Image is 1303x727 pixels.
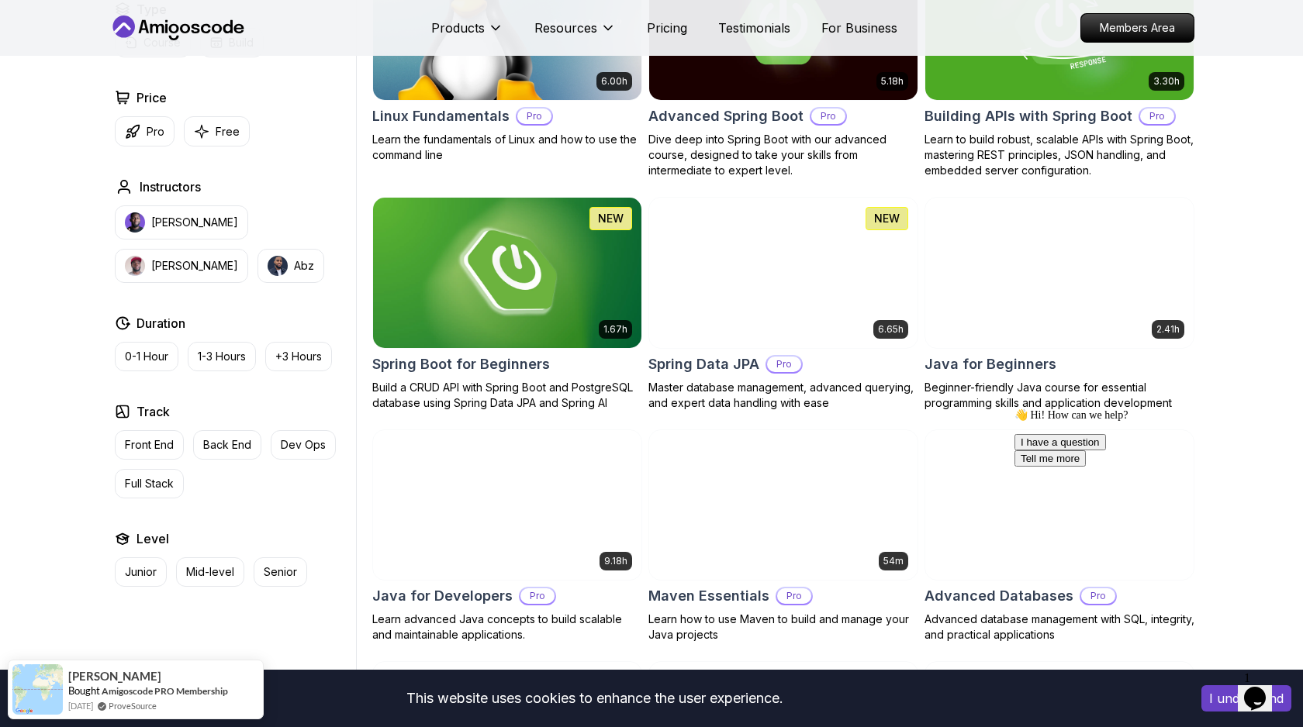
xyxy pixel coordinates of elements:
button: Products [431,19,503,50]
h2: Track [137,402,170,421]
h2: Spring Boot for Beginners [372,353,550,375]
img: Spring Boot for Beginners card [373,198,641,348]
p: Master database management, advanced querying, and expert data handling with ease [648,380,918,411]
button: I have a question [6,32,98,48]
a: Spring Data JPA card6.65hNEWSpring Data JPAProMaster database management, advanced querying, and ... [648,197,918,411]
button: Dev Ops [271,430,336,460]
button: Back End [193,430,261,460]
p: Pro [767,357,801,372]
h2: Advanced Databases [925,585,1073,607]
p: Pro [777,588,811,604]
button: instructor img[PERSON_NAME] [115,205,248,239]
p: Abz [294,258,314,274]
a: Java for Beginners card2.41hJava for BeginnersBeginner-friendly Java course for essential program... [925,197,1194,411]
p: Senior [264,564,297,580]
h2: Linux Fundamentals [372,105,510,127]
img: Java for Beginners card [925,198,1194,348]
p: Junior [125,564,157,580]
button: Junior [115,557,167,587]
button: Front End [115,430,184,460]
div: 👋 Hi! How can we help?I have a questionTell me more [6,6,285,64]
p: Mid-level [186,564,234,580]
p: Pro [517,109,551,124]
img: Advanced Databases card [925,430,1194,581]
p: 1-3 Hours [198,349,246,364]
a: Amigoscode PRO Membership [102,685,228,697]
button: 0-1 Hour [115,342,178,371]
h2: Instructors [140,177,201,196]
button: +3 Hours [265,342,332,371]
a: Java for Developers card9.18hJava for DevelopersProLearn advanced Java concepts to build scalable... [372,429,642,643]
img: instructor img [125,256,145,276]
a: Testimonials [718,19,790,37]
p: Products [431,19,485,37]
p: Learn to build robust, scalable APIs with Spring Boot, mastering REST principles, JSON handling, ... [925,132,1194,178]
h2: Price [137,88,167,107]
p: 6.65h [878,323,904,336]
p: +3 Hours [275,349,322,364]
p: Free [216,124,240,140]
p: 0-1 Hour [125,349,168,364]
img: Maven Essentials card [649,430,918,581]
a: Spring Boot for Beginners card1.67hNEWSpring Boot for BeginnersBuild a CRUD API with Spring Boot ... [372,197,642,411]
p: 9.18h [604,555,627,567]
h2: Java for Beginners [925,353,1056,375]
button: Resources [534,19,616,50]
a: Members Area [1080,13,1194,43]
h2: Java for Developers [372,585,513,607]
iframe: chat widget [1008,402,1287,657]
iframe: chat widget [1238,665,1287,711]
p: Build a CRUD API with Spring Boot and PostgreSQL database using Spring Data JPA and Spring AI [372,380,642,411]
button: Senior [254,557,307,587]
p: Members Area [1081,14,1194,42]
button: Free [184,116,250,146]
img: Spring Data JPA card [649,198,918,348]
button: instructor img[PERSON_NAME] [115,249,248,283]
p: 6.00h [601,75,627,88]
p: Dev Ops [281,437,326,453]
p: Full Stack [125,476,174,491]
h2: Level [137,529,169,548]
p: NEW [598,211,624,226]
h2: Duration [137,314,185,332]
a: Pricing [647,19,687,37]
p: [PERSON_NAME] [151,215,238,230]
h2: Building APIs with Spring Boot [925,105,1132,127]
p: 3.30h [1153,75,1180,88]
p: Front End [125,437,174,453]
button: Tell me more [6,48,78,64]
p: Pro [811,109,845,124]
p: Learn how to use Maven to build and manage your Java projects [648,612,918,643]
h2: Maven Essentials [648,585,769,607]
img: instructor img [268,256,288,276]
span: [DATE] [68,699,93,712]
p: Pro [1140,109,1174,124]
a: ProveSource [109,699,157,712]
p: Back End [203,437,251,453]
p: Learn advanced Java concepts to build scalable and maintainable applications. [372,612,642,643]
div: This website uses cookies to enhance the user experience. [12,681,1178,715]
h2: Advanced Spring Boot [648,105,804,127]
p: Resources [534,19,597,37]
span: 👋 Hi! How can we help? [6,7,119,19]
a: For Business [821,19,897,37]
button: Pro [115,116,175,146]
p: Pro [147,124,164,140]
p: Beginner-friendly Java course for essential programming skills and application development [925,380,1194,411]
a: Maven Essentials card54mMaven EssentialsProLearn how to use Maven to build and manage your Java p... [648,429,918,643]
p: [PERSON_NAME] [151,258,238,274]
h2: Spring Data JPA [648,353,759,375]
img: provesource social proof notification image [12,664,63,715]
p: 54m [883,555,904,567]
p: Advanced database management with SQL, integrity, and practical applications [925,612,1194,643]
p: Learn the fundamentals of Linux and how to use the command line [372,132,642,163]
p: Pro [520,588,555,604]
p: 5.18h [881,75,904,88]
p: Dive deep into Spring Boot with our advanced course, designed to take your skills from intermedia... [648,132,918,178]
button: Accept cookies [1201,685,1291,711]
img: Java for Developers card [366,426,648,584]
